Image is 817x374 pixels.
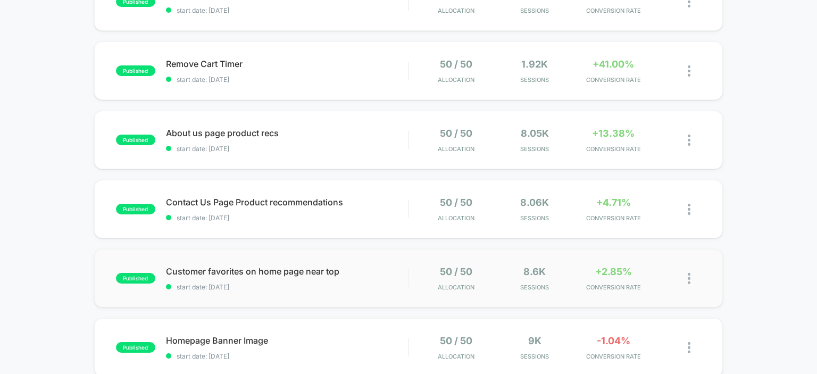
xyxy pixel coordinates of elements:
[520,197,549,208] span: 8.06k
[116,135,155,145] span: published
[688,204,690,215] img: close
[440,59,472,70] span: 50 / 50
[592,128,635,139] span: +13.38%
[438,214,474,222] span: Allocation
[166,197,408,207] span: Contact Us Page Product recommendations
[595,266,632,277] span: +2.85%
[166,76,408,84] span: start date: [DATE]
[166,145,408,153] span: start date: [DATE]
[166,352,408,360] span: start date: [DATE]
[577,284,650,291] span: CONVERSION RATE
[521,59,548,70] span: 1.92k
[577,214,650,222] span: CONVERSION RATE
[166,266,408,277] span: Customer favorites on home page near top
[498,7,571,14] span: Sessions
[498,353,571,360] span: Sessions
[440,128,472,139] span: 50 / 50
[596,197,631,208] span: +4.71%
[688,273,690,284] img: close
[523,266,546,277] span: 8.6k
[440,266,472,277] span: 50 / 50
[440,197,472,208] span: 50 / 50
[438,145,474,153] span: Allocation
[166,6,408,14] span: start date: [DATE]
[688,342,690,353] img: close
[521,128,549,139] span: 8.05k
[440,335,472,346] span: 50 / 50
[438,353,474,360] span: Allocation
[166,59,408,69] span: Remove Cart Timer
[498,284,571,291] span: Sessions
[593,59,634,70] span: +41.00%
[438,76,474,84] span: Allocation
[577,145,650,153] span: CONVERSION RATE
[577,76,650,84] span: CONVERSION RATE
[498,214,571,222] span: Sessions
[577,353,650,360] span: CONVERSION RATE
[166,214,408,222] span: start date: [DATE]
[498,76,571,84] span: Sessions
[166,128,408,138] span: About us page product recs
[438,7,474,14] span: Allocation
[438,284,474,291] span: Allocation
[498,145,571,153] span: Sessions
[166,335,408,346] span: Homepage Banner Image
[116,342,155,353] span: published
[116,273,155,284] span: published
[597,335,630,346] span: -1.04%
[116,204,155,214] span: published
[688,135,690,146] img: close
[688,65,690,77] img: close
[528,335,541,346] span: 9k
[116,65,155,76] span: published
[577,7,650,14] span: CONVERSION RATE
[166,283,408,291] span: start date: [DATE]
